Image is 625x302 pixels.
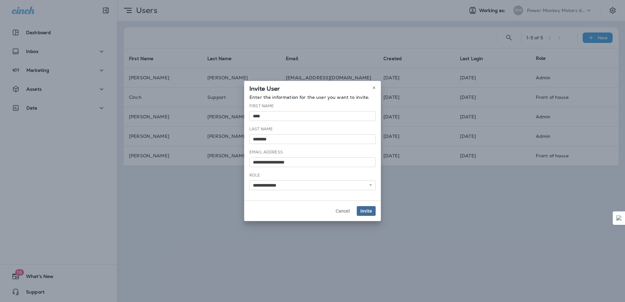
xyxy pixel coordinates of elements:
span: Invite [360,209,372,213]
span: Cancel [336,209,350,213]
button: Invite [357,206,376,216]
img: Detect Auto [616,215,622,221]
button: Cancel [332,206,354,216]
div: Invite User [244,81,381,95]
label: Role [249,173,260,178]
label: Last Name [249,126,273,132]
label: First Name [249,103,274,109]
p: Enter the information for the user you want to invite: [249,95,376,100]
label: Email Address [249,150,283,155]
